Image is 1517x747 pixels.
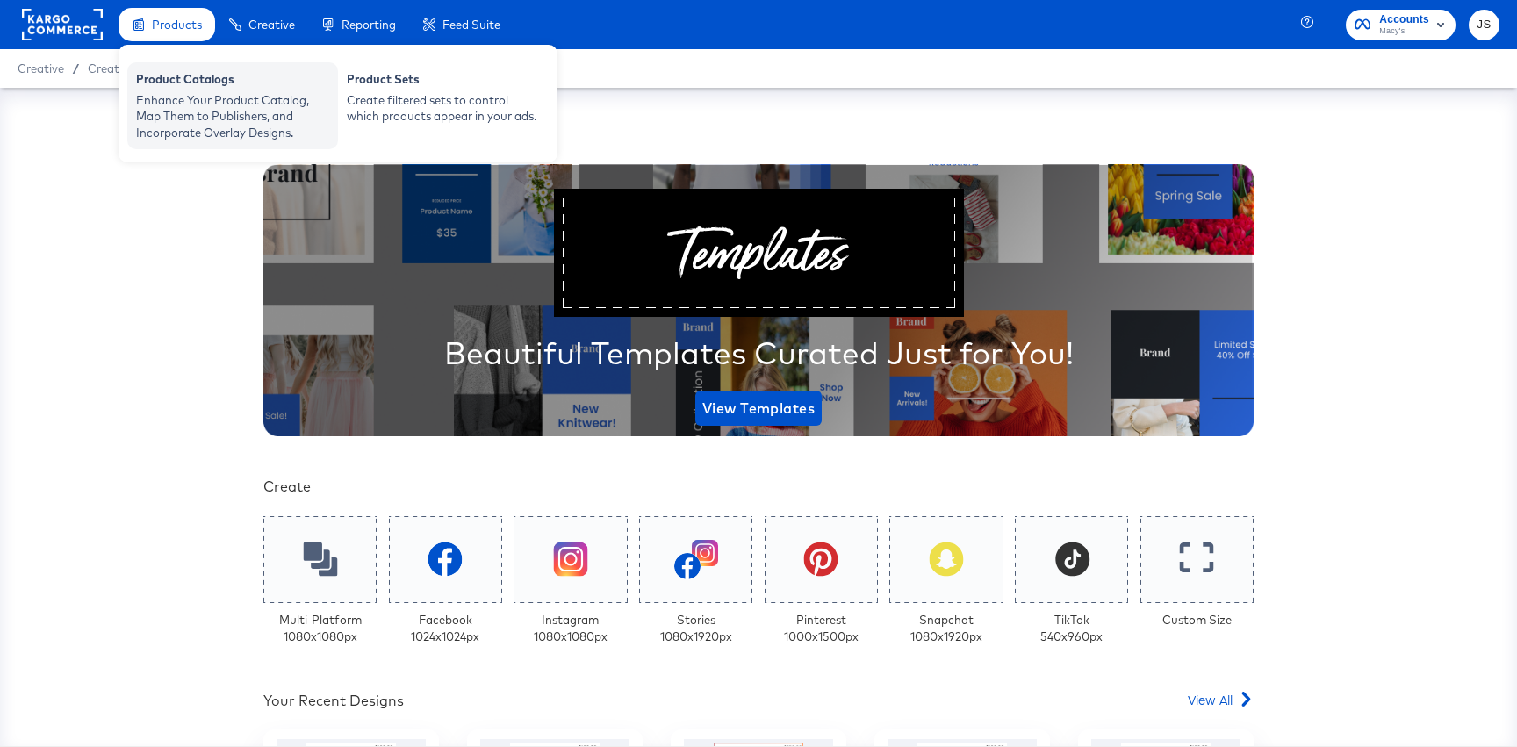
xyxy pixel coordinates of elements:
[263,691,404,711] div: Your Recent Designs
[1162,612,1232,628] div: Custom Size
[534,612,608,644] div: Instagram 1080 x 1080 px
[660,612,732,644] div: Stories 1080 x 1920 px
[695,391,822,426] button: View Templates
[1476,15,1492,35] span: JS
[263,477,1254,497] div: Create
[910,612,982,644] div: Snapchat 1080 x 1920 px
[1346,10,1456,40] button: AccountsMacy's
[1379,25,1429,39] span: Macy's
[342,18,396,32] span: Reporting
[1040,612,1103,644] div: TikTok 540 x 960 px
[64,61,88,75] span: /
[1188,691,1233,708] span: View All
[784,612,859,644] div: Pinterest 1000 x 1500 px
[411,612,479,644] div: Facebook 1024 x 1024 px
[152,18,202,32] span: Products
[263,115,1254,145] div: Your Custom Templates
[442,18,500,32] span: Feed Suite
[444,331,1074,375] div: Beautiful Templates Curated Just for You!
[18,61,64,75] span: Creative
[1379,11,1429,29] span: Accounts
[88,61,169,75] a: Creative Home
[1469,10,1499,40] button: JS
[279,612,362,644] div: Multi-Platform 1080 x 1080 px
[248,18,295,32] span: Creative
[702,396,815,420] span: View Templates
[1188,691,1254,716] a: View All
